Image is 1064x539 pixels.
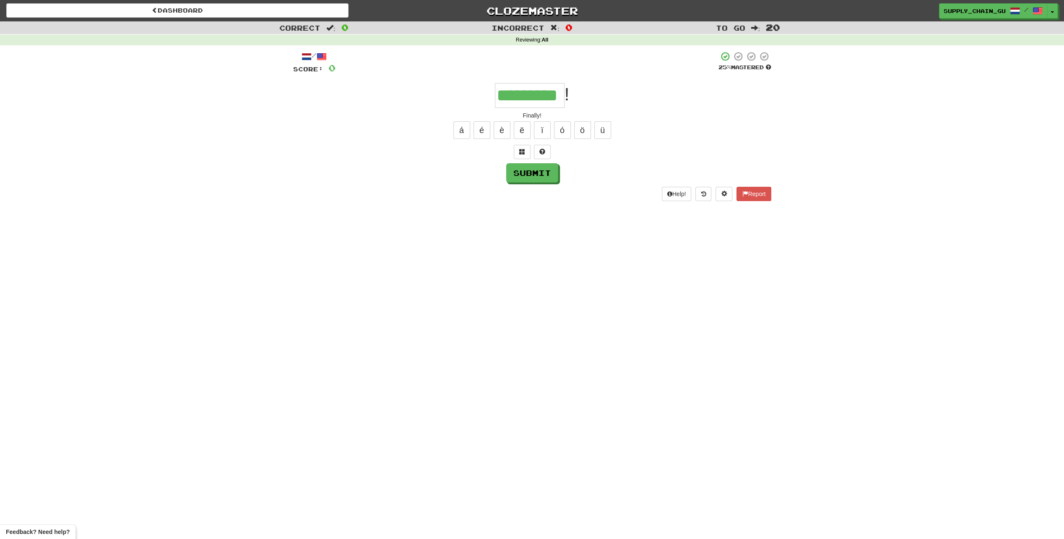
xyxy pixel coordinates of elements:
button: ö [574,121,591,139]
span: To go [715,24,745,32]
a: Dashboard [6,3,349,18]
button: Round history (alt+y) [695,187,711,201]
span: Open feedback widget [6,528,70,536]
div: Finally! [293,111,771,120]
div: / [293,51,336,62]
span: ! [565,84,570,104]
span: 25 % [718,64,731,71]
span: Correct [279,24,320,32]
strong: All [541,37,548,43]
button: Switch sentence to multiple choice alt+p [514,145,531,159]
button: Help! [662,187,692,201]
span: : [326,24,336,31]
button: Submit [506,163,558,183]
span: Incorrect [492,24,544,32]
button: ï [534,121,551,139]
button: é [473,121,490,139]
span: : [751,24,760,31]
button: ë [514,121,531,139]
a: Supply_Chain_Guy / [939,3,1047,18]
button: ó [554,121,571,139]
span: Score: [293,65,323,73]
a: Clozemaster [361,3,703,18]
span: 20 [766,22,780,32]
span: 0 [328,63,336,73]
button: á [453,121,470,139]
span: Supply_Chain_Guy [944,7,1006,15]
button: Single letter hint - you only get 1 per sentence and score half the points! alt+h [534,145,551,159]
span: 0 [341,22,349,32]
button: Report [736,187,771,201]
span: : [550,24,559,31]
button: è [494,121,510,139]
span: 0 [565,22,572,32]
button: ü [594,121,611,139]
div: Mastered [718,64,771,71]
span: / [1024,7,1028,13]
